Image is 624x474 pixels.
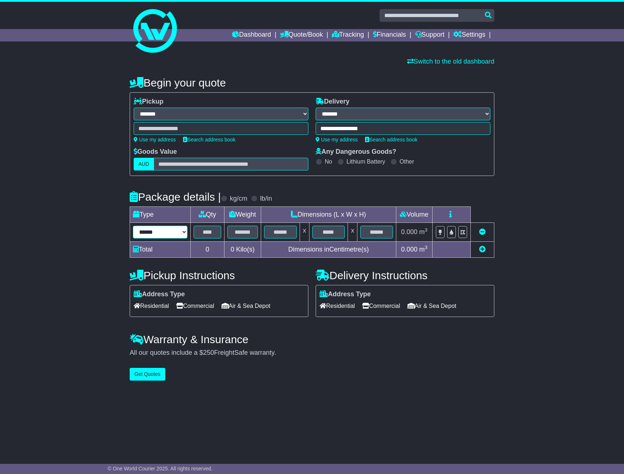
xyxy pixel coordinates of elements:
span: Commercial [362,300,400,312]
td: Type [130,207,191,223]
span: m [419,228,428,236]
a: Dashboard [232,29,271,41]
td: Volume [396,207,432,223]
h4: Package details | [130,191,221,203]
label: Address Type [134,290,185,298]
h4: Begin your quote [130,77,494,89]
td: Dimensions in Centimetre(s) [261,242,396,258]
a: Financials [373,29,406,41]
span: © One World Courier 2025. All rights reserved. [108,466,212,471]
span: m [419,246,428,253]
span: 250 [203,349,214,356]
a: Use my address [316,137,358,142]
a: Support [415,29,445,41]
label: AUD [134,158,154,170]
span: Air & Sea Depot [408,300,457,312]
span: 0.000 [401,228,417,236]
sup: 3 [425,227,428,233]
td: Kilo(s) [224,242,261,258]
button: Get Quotes [130,368,165,381]
td: Dimensions (L x W x H) [261,207,396,223]
h4: Pickup Instructions [130,269,308,281]
a: Add new item [479,246,486,253]
a: Search address book [183,137,235,142]
h4: Delivery Instructions [316,269,494,281]
label: Pickup [134,98,163,106]
h4: Warranty & Insurance [130,333,494,345]
span: Residential [134,300,169,312]
label: No [325,158,332,165]
span: Air & Sea Depot [222,300,271,312]
label: Other [400,158,414,165]
span: Commercial [176,300,214,312]
label: Lithium Battery [347,158,385,165]
label: Address Type [320,290,371,298]
label: Goods Value [134,148,177,156]
a: Use my address [134,137,176,142]
label: Any Dangerous Goods? [316,148,396,156]
a: Settings [453,29,485,41]
a: Remove this item [479,228,486,236]
td: Qty [191,207,224,223]
label: kg/cm [230,195,247,203]
div: All our quotes include a $ FreightSafe warranty. [130,349,494,357]
a: Tracking [332,29,364,41]
span: Residential [320,300,355,312]
td: 0 [191,242,224,258]
a: Switch to the old dashboard [407,58,494,65]
a: Quote/Book [280,29,323,41]
sup: 3 [425,245,428,250]
label: Delivery [316,98,349,106]
td: x [348,223,357,242]
span: 0 [231,246,234,253]
a: Search address book [365,137,417,142]
td: Total [130,242,191,258]
span: 0.000 [401,246,417,253]
td: Weight [224,207,261,223]
td: x [300,223,309,242]
label: lb/in [260,195,272,203]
